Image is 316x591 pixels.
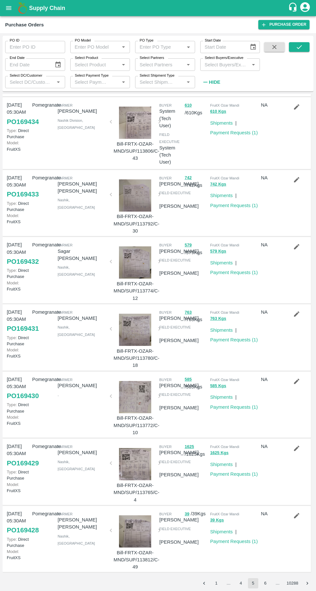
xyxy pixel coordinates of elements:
a: Payment Requests (1) [210,405,258,410]
button: Open [184,43,193,51]
span: Model: [7,482,19,487]
p: Direct Purchase [7,128,30,140]
span: Nashik , [GEOGRAPHIC_DATA] [58,265,95,276]
button: Choose date [52,59,64,71]
span: FruitX Ozar Mandi [210,445,239,449]
p: [PERSON_NAME] [159,270,199,277]
input: Select Payment Type [72,78,109,86]
a: Shipments [210,120,233,126]
p: NA [261,376,284,383]
span: field executive [159,191,191,195]
a: Shipments [210,529,233,534]
p: System (Tech User) [159,108,182,129]
span: buyer [159,176,172,180]
span: Nashik Division , [GEOGRAPHIC_DATA] [58,119,95,129]
p: / 1625 Kgs [185,443,208,458]
input: Select Buyers/Executive [202,60,248,69]
a: PO169434 [7,116,39,128]
p: [PERSON_NAME] [159,471,199,478]
a: Shipments [210,193,233,198]
label: PO Type [140,38,153,43]
p: [DATE] 05:30AM [7,376,30,390]
span: Type: [7,470,17,474]
button: Open [54,78,63,86]
div: | [233,117,237,127]
p: [PERSON_NAME] [PERSON_NAME] [58,180,106,195]
img: logo [16,2,29,14]
p: / 579 Kgs [185,241,208,256]
div: … [272,580,283,586]
a: Shipments [210,260,233,265]
p: NA [261,241,284,248]
span: Farmer [58,512,73,516]
a: Payment Requests (1) [210,270,258,275]
label: PO Model [75,38,91,43]
button: Open [119,61,128,69]
p: [PERSON_NAME] [159,180,199,187]
p: Direct Purchase [7,200,30,213]
button: 742 [185,174,192,182]
label: PO ID [10,38,19,43]
p: [PERSON_NAME] [159,516,199,523]
button: 1625 [185,443,194,451]
p: [PERSON_NAME] [159,404,199,411]
span: Model: [7,140,19,145]
p: [PERSON_NAME] [58,315,106,322]
span: field executive [159,393,191,396]
span: FruitX Ozar Mandi [210,176,239,180]
button: Go to page 6 [260,578,271,588]
p: NA [261,174,284,181]
p: Pomegranate [32,376,55,383]
a: Shipments [210,395,233,400]
a: Payment Requests (1) [210,539,258,544]
label: Select Partners [140,55,164,61]
div: | [233,189,237,199]
div: | [233,391,237,401]
p: FruitXS [7,213,30,225]
button: 39 [185,510,189,518]
button: Open [249,61,258,69]
p: Bill-FRTX-OZAR-MND/SUP/113792/C-30 [114,213,157,234]
span: Model: [7,348,19,352]
div: | [233,526,237,535]
button: Hide [200,77,222,88]
p: [DATE] 05:30AM [7,174,30,189]
p: [DATE] 05:30AM [7,101,30,116]
p: [PERSON_NAME] [159,539,199,546]
div: account of current user [299,1,311,15]
input: End Date [5,58,49,71]
span: FruitX Ozar Mandi [210,103,239,107]
p: [PERSON_NAME] [159,203,199,210]
p: FruitXS [7,140,30,152]
p: [PERSON_NAME] [159,382,199,389]
a: Shipments [210,328,233,333]
a: PO169430 [7,390,39,402]
span: buyer [159,103,172,107]
a: Purchase Order [258,20,310,29]
a: PO169429 [7,457,39,469]
p: NA [261,510,284,517]
p: [PERSON_NAME] [PERSON_NAME] [58,516,106,531]
span: buyer [159,445,172,449]
span: Farmer [58,103,73,107]
span: Nashik , [GEOGRAPHIC_DATA] [58,198,95,209]
p: Pomegranate [32,510,55,517]
input: Enter PO Type [137,43,183,51]
button: Go to page 1 [211,578,222,588]
p: Bill-FRTX-OZAR-MND/SUP/113780/C-18 [114,348,157,369]
a: Payment Requests (1) [210,203,258,208]
span: Model: [7,415,19,420]
p: Bill-FRTX-OZAR-MND/SUP/113812/C-49 [114,549,157,571]
button: Go to page 4 [236,578,246,588]
p: NA [261,309,284,316]
button: 585 [185,376,192,383]
span: field executive [159,460,191,464]
p: / 742 Kgs [185,174,208,189]
p: [DATE] 05:30AM [7,443,30,457]
span: Type: [7,201,17,206]
a: Payment Requests (1) [210,472,258,477]
input: Enter PO Model [72,43,118,51]
p: Sagar [PERSON_NAME] [58,248,106,262]
p: / 763 Kgs [185,309,208,323]
input: Select Shipment Type [137,78,174,86]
